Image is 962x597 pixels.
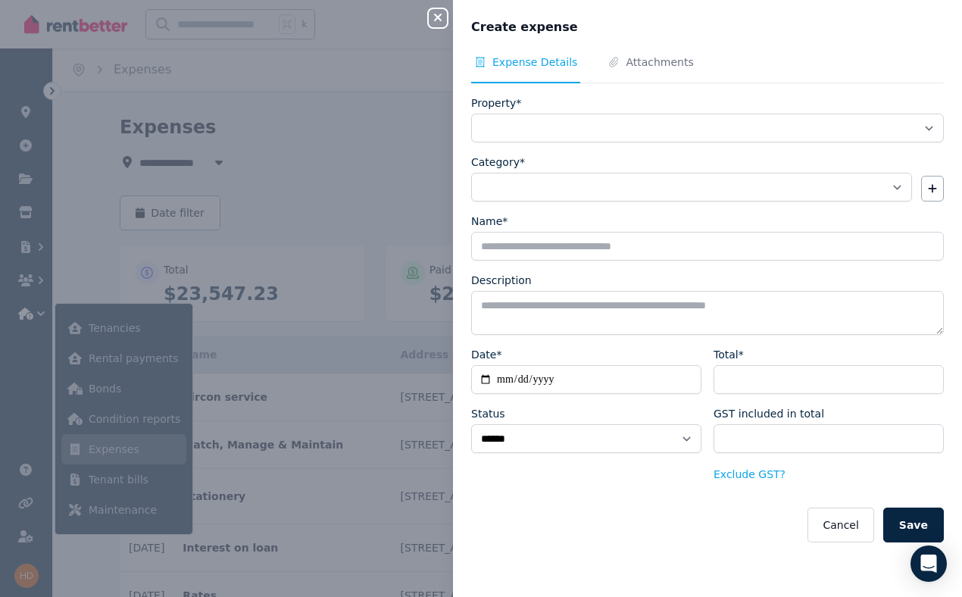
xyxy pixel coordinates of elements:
label: Category* [471,155,525,170]
span: Attachments [626,55,693,70]
label: Total* [714,347,744,362]
div: Open Intercom Messenger [910,545,947,582]
span: Create expense [471,18,578,36]
label: Date* [471,347,501,362]
label: Property* [471,95,521,111]
label: Description [471,273,532,288]
button: Cancel [807,508,873,542]
button: Save [883,508,944,542]
nav: Tabs [471,55,944,83]
button: Exclude GST? [714,467,786,482]
span: Expense Details [492,55,577,70]
label: Status [471,406,505,421]
label: GST included in total [714,406,824,421]
label: Name* [471,214,508,229]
